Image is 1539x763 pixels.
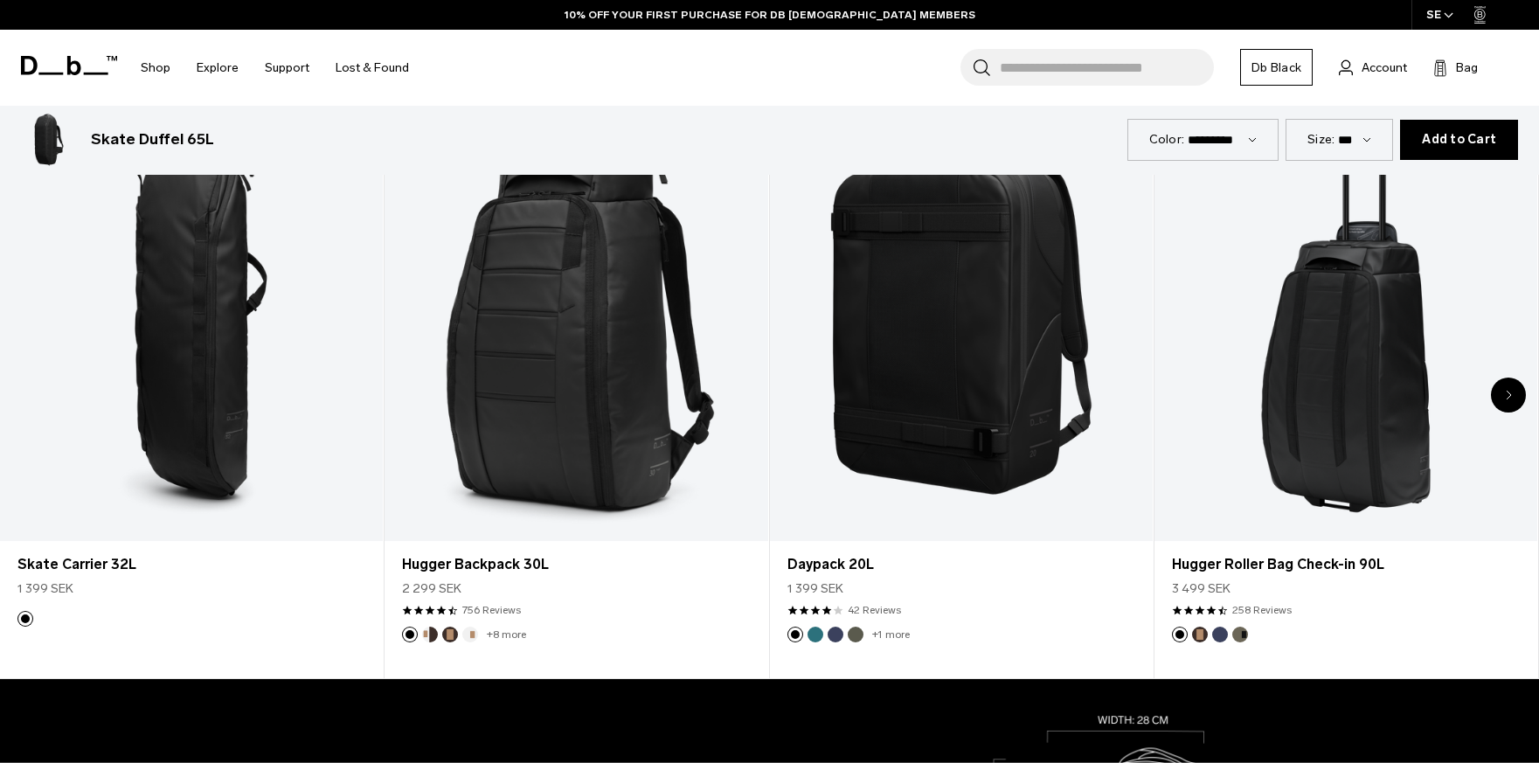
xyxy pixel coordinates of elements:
[462,602,521,618] a: 756 reviews
[1149,130,1185,149] label: Color:
[808,627,823,642] button: Midnight Teal
[462,627,478,642] button: Oatmilk
[828,627,843,642] button: Blue Hour
[1422,133,1496,147] span: Add to Cart
[1307,130,1334,149] label: Size:
[1232,602,1292,618] a: 258 reviews
[1232,627,1248,642] button: Forest Green
[1362,59,1407,77] span: Account
[1433,57,1478,78] button: Bag
[487,628,526,641] a: +8 more
[848,627,863,642] button: Moss Green
[1240,49,1313,86] a: Db Black
[1339,57,1407,78] a: Account
[1192,627,1208,642] button: Espresso
[128,30,422,106] nav: Main Navigation
[197,37,239,99] a: Explore
[402,554,750,575] a: Hugger Backpack 30L
[787,627,803,642] button: Black Out
[17,554,365,575] a: Skate Carrier 32L
[1491,378,1526,413] div: Next slide
[1172,554,1520,575] a: Hugger Roller Bag Check-in 90L
[385,114,769,679] div: 2 / 8
[17,579,73,598] span: 1 399 SEK
[787,554,1135,575] a: Daypack 20L
[1172,579,1231,598] span: 3 499 SEK
[336,37,409,99] a: Lost & Found
[565,7,975,23] a: 10% OFF YOUR FIRST PURCHASE FOR DB [DEMOGRAPHIC_DATA] MEMBERS
[770,114,1154,679] div: 3 / 8
[21,112,77,168] img: Skate Duffel 65L
[141,37,170,99] a: Shop
[265,37,309,99] a: Support
[787,579,843,598] span: 1 399 SEK
[872,628,910,641] a: +1 more
[385,115,767,541] a: Hugger Backpack 30L
[848,602,901,618] a: 42 reviews
[402,579,461,598] span: 2 299 SEK
[1212,627,1228,642] button: Blue Hour
[1154,115,1537,541] a: Hugger Roller Bag Check-in 90L
[402,627,418,642] button: Black Out
[1400,120,1518,160] button: Add to Cart
[17,611,33,627] button: Black Out
[770,115,1153,541] a: Daypack 20L
[1172,627,1188,642] button: Black Out
[422,627,438,642] button: Cappuccino
[1456,59,1478,77] span: Bag
[1154,114,1539,679] div: 4 / 8
[442,627,458,642] button: Espresso
[91,128,214,151] h3: Skate Duffel 65L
